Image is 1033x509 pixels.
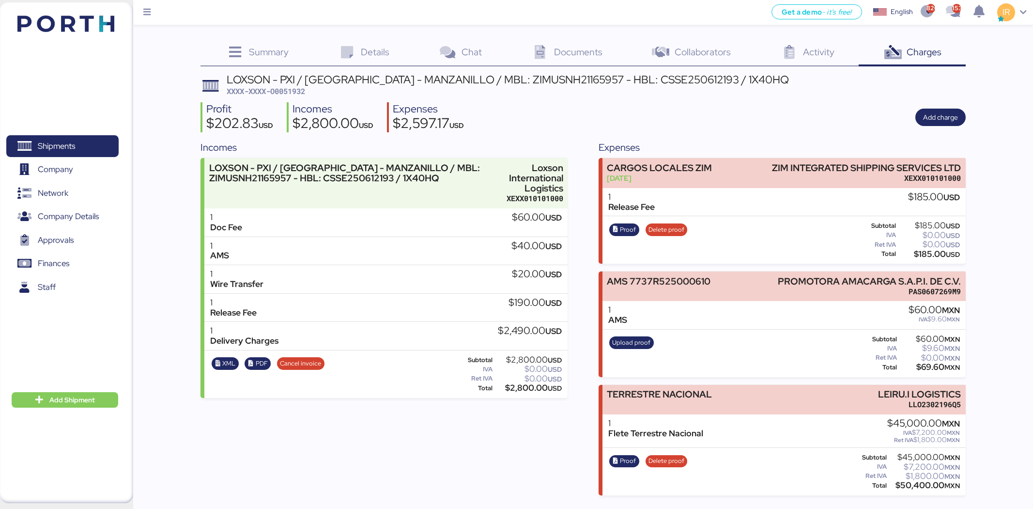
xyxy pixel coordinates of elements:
div: Total [855,482,887,489]
span: MXN [947,429,960,437]
div: Wire Transfer [210,279,263,289]
div: $69.60 [899,364,960,371]
span: USD [259,121,273,130]
span: Proof [620,224,636,235]
div: Flete Terrestre Nacional [608,429,703,439]
div: Ret IVA [457,375,493,382]
div: $9.60 [909,316,960,323]
button: Delete proof [646,455,688,468]
span: MXN [947,316,960,323]
span: MXN [944,363,960,372]
a: Approvals [6,229,119,252]
span: Proof [620,456,636,466]
span: USD [359,121,373,130]
div: Release Fee [210,308,257,318]
div: 1 [210,241,229,251]
div: $60.00 [899,335,960,343]
div: $7,200.00 [887,429,960,436]
button: PDF [245,357,271,370]
span: Cancel invoice [280,358,321,369]
div: Subtotal [855,223,896,229]
span: MXN [944,344,960,353]
span: Collaborators [675,46,731,58]
div: $1,800.00 [889,473,960,480]
span: USD [545,241,562,252]
div: $0.00 [494,375,562,382]
div: $185.00 [898,222,960,229]
div: $2,800.00 [293,116,373,133]
div: $50,400.00 [889,482,960,489]
div: Loxson International Logistics [492,163,563,193]
a: Network [6,182,119,205]
span: IVA [919,316,927,323]
span: Documents [554,46,602,58]
div: Release Fee [608,202,655,212]
div: $7,200.00 [889,463,960,471]
button: Proof [609,223,639,236]
span: Ret IVA [894,436,913,444]
div: [DATE] [607,173,712,183]
a: Company [6,159,119,181]
div: Ret IVA [855,241,896,248]
div: AMS [210,251,229,261]
span: MXN [947,436,960,444]
span: USD [548,365,562,374]
span: Activity [803,46,834,58]
div: Total [457,385,493,392]
div: $45,000.00 [887,418,960,429]
div: Incomes [293,102,373,116]
div: $40.00 [511,241,562,252]
button: Delete proof [646,223,688,236]
div: $185.00 [908,192,960,203]
a: Staff [6,276,119,298]
div: IVA [457,366,493,373]
div: AMS [608,315,627,325]
div: $190.00 [509,298,562,308]
span: MXN [944,354,960,363]
div: Total [855,251,896,257]
span: XML [222,358,235,369]
span: Finances [38,256,69,270]
div: $2,490.00 [498,326,562,336]
span: USD [545,212,562,223]
div: Subtotal [457,357,493,364]
div: PAS0607269M9 [778,286,961,297]
div: Delivery Charges [210,336,278,346]
div: Ret IVA [855,473,887,479]
div: 1 [210,326,278,336]
span: USD [548,375,562,383]
span: Company [38,162,73,176]
div: 1 [210,269,263,279]
span: USD [548,384,562,393]
button: Menu [139,4,155,21]
button: Proof [609,455,639,468]
span: Shipments [38,139,75,153]
div: Expenses [393,102,464,116]
span: Details [361,46,389,58]
span: PDF [256,358,268,369]
div: XEXX010101000 [772,173,961,183]
span: MXN [942,305,960,316]
div: 1 [608,418,703,429]
div: LOXSON - PXI / [GEOGRAPHIC_DATA] - MANZANILLO / MBL: ZIMUSNH21165957 - HBL: CSSE250612193 / 1X40HQ [209,163,488,183]
div: $60.00 [909,305,960,316]
span: Add Shipment [49,394,95,406]
span: Company Details [38,209,99,223]
div: 1 [608,192,655,202]
div: $9.60 [899,345,960,352]
div: PROMOTORA AMACARGA S.A.P.I. DE C.V. [778,276,961,286]
div: TERRESTRE NACIONAL [607,389,712,399]
span: USD [946,250,960,259]
div: $185.00 [898,251,960,258]
div: Subtotal [855,336,897,343]
div: $2,597.17 [393,116,464,133]
span: MXN [942,418,960,429]
span: MXN [944,481,960,490]
div: $1,800.00 [887,436,960,444]
div: Doc Fee [210,223,242,233]
div: AMS 7737R525000610 [607,276,710,286]
button: Upload proof [609,336,654,349]
span: Add charge [923,111,958,123]
div: Profit [206,102,273,116]
span: USD [946,222,960,230]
